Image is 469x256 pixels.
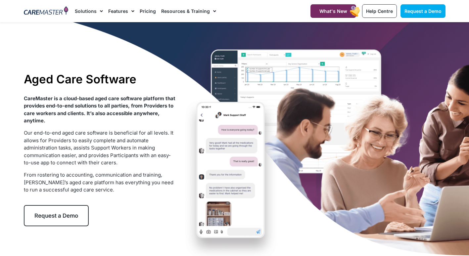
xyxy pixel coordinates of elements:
[24,130,173,166] span: Our end-to-end aged care software is beneficial for all levels. It allows for Providers to easily...
[319,8,347,14] span: What's New
[310,4,356,18] a: What's New
[362,4,397,18] a: Help Centre
[366,8,393,14] span: Help Centre
[24,95,175,124] strong: CareMaster is a cloud-based aged care software platform that provides end-to-end solutions to all...
[24,172,173,193] span: From rostering to accounting, communication and training, [PERSON_NAME]’s aged care platform has ...
[24,6,69,16] img: CareMaster Logo
[24,72,176,86] h1: Aged Care Software
[400,4,446,18] a: Request a Demo
[404,8,442,14] span: Request a Demo
[24,205,89,226] a: Request a Demo
[34,212,78,219] span: Request a Demo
